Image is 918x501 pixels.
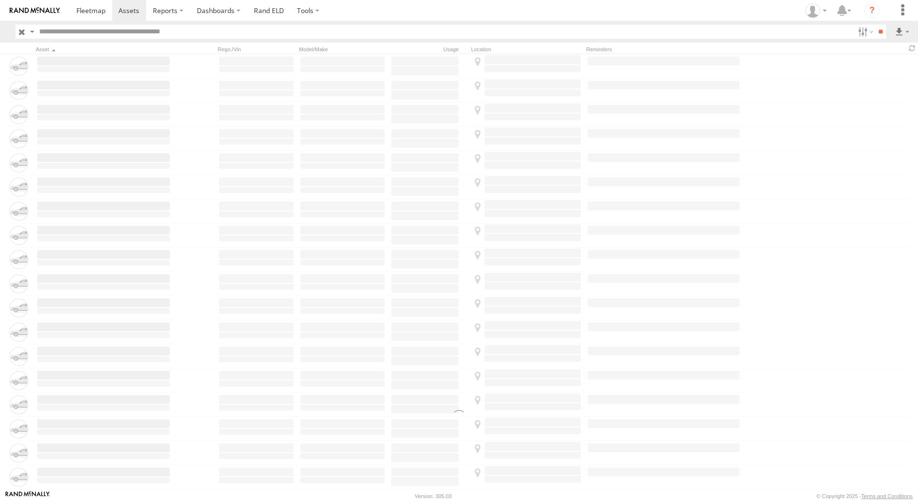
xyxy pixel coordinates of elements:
[390,46,467,53] div: Usage
[299,46,386,53] div: Model/Make
[10,7,60,14] img: rand-logo.svg
[864,3,880,18] i: ?
[586,46,741,53] div: Reminders
[861,493,913,499] a: Terms and Conditions
[36,46,171,53] div: Click to Sort
[816,493,913,499] div: © Copyright 2025 -
[471,46,582,53] div: Location
[415,493,452,499] div: Version: 305.03
[802,3,830,18] div: Gene Roberts
[218,46,295,53] div: Rego./Vin
[854,25,875,39] label: Search Filter Options
[906,44,918,53] span: Refresh
[28,25,36,39] label: Search Query
[5,491,50,501] a: Visit our Website
[894,25,910,39] label: Export results as...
